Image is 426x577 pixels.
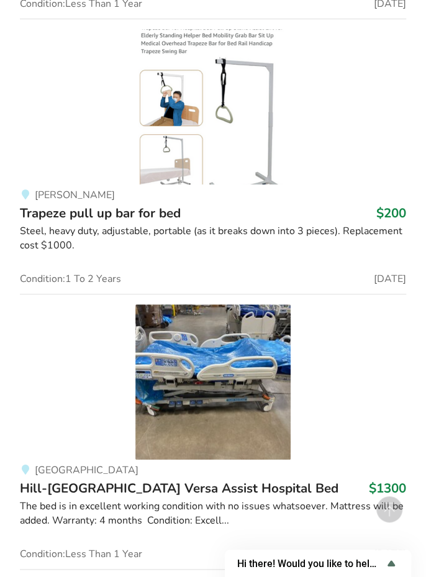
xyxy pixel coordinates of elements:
span: Condition: Less Than 1 Year [20,549,142,559]
div: Steel, heavy duty, adjustable, portable (as it breaks down into 3 pieces). Replacement cost $1000. [20,224,406,253]
button: Show survey - Hi there! Would you like to help us improve AssistList? [237,556,399,571]
span: Hill-[GEOGRAPHIC_DATA] Versa Assist Hospital Bed [20,479,338,497]
span: [PERSON_NAME] [35,188,115,202]
div: The bed is in excellent working condition with no issues whatsoever. Mattress will be added. Warr... [20,499,406,528]
h3: $200 [376,205,406,221]
img: bedroom equipment-trapeze pull up bar for bed [135,29,291,184]
span: [GEOGRAPHIC_DATA] [35,463,138,477]
span: [DATE] [374,274,406,284]
a: bedroom equipment-trapeze pull up bar for bed[PERSON_NAME]Trapeze pull up bar for bed$200Steel, h... [20,19,406,294]
span: Condition: 1 To 2 Years [20,274,121,284]
img: bedroom equipment-hill-rom versa assist hospital bed [135,304,291,460]
a: bedroom equipment-hill-rom versa assist hospital bed[GEOGRAPHIC_DATA]Hill-[GEOGRAPHIC_DATA] Versa... [20,294,406,569]
span: Hi there! Would you like to help us improve AssistList? [237,558,384,570]
span: Trapeze pull up bar for bed [20,204,181,222]
h3: $1300 [369,480,406,496]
